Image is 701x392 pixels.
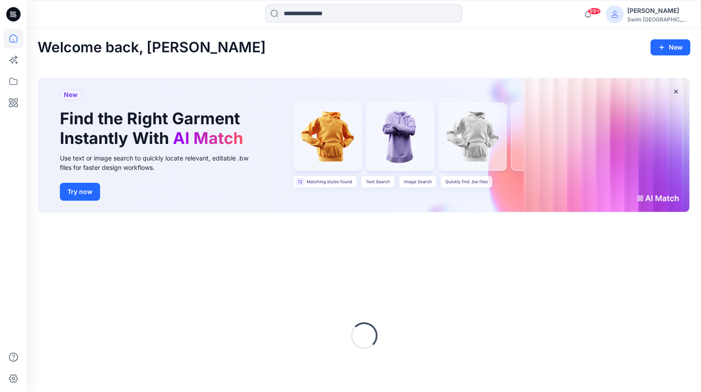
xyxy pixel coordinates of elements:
span: AI Match [173,128,243,148]
div: Swim [GEOGRAPHIC_DATA] [627,16,690,23]
button: New [651,39,690,55]
span: 99+ [588,8,601,15]
span: New [64,89,78,100]
div: Use text or image search to quickly locate relevant, editable .bw files for faster design workflows. [60,153,261,172]
div: [PERSON_NAME] [627,5,690,16]
button: Try now [60,183,100,201]
h1: Find the Right Garment Instantly With [60,109,248,148]
h2: Welcome back, [PERSON_NAME] [38,39,266,56]
svg: avatar [611,11,618,18]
